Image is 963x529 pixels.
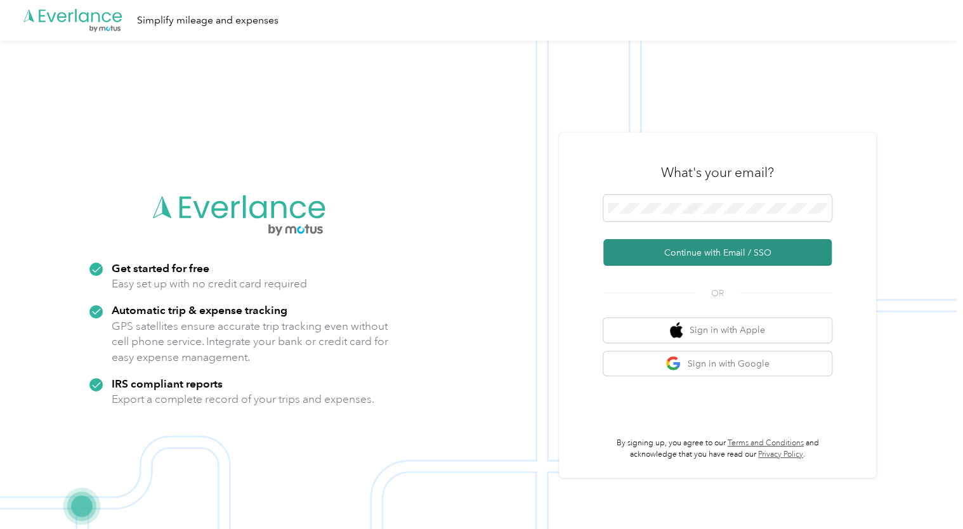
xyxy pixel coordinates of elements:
a: Terms and Conditions [728,438,804,448]
strong: Automatic trip & expense tracking [112,303,287,317]
p: By signing up, you agree to our and acknowledge that you have read our . [603,438,832,460]
p: Export a complete record of your trips and expenses. [112,391,374,407]
img: google logo [665,356,681,372]
p: Easy set up with no credit card required [112,276,307,292]
span: OR [695,287,740,300]
h3: What's your email? [661,164,774,181]
p: GPS satellites ensure accurate trip tracking even without cell phone service. Integrate your bank... [112,318,389,365]
button: apple logoSign in with Apple [603,318,832,343]
img: apple logo [670,322,683,338]
strong: IRS compliant reports [112,377,223,390]
button: google logoSign in with Google [603,351,832,376]
button: Continue with Email / SSO [603,239,832,266]
a: Privacy Policy [758,450,803,459]
strong: Get started for free [112,261,209,275]
div: Simplify mileage and expenses [137,13,278,29]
